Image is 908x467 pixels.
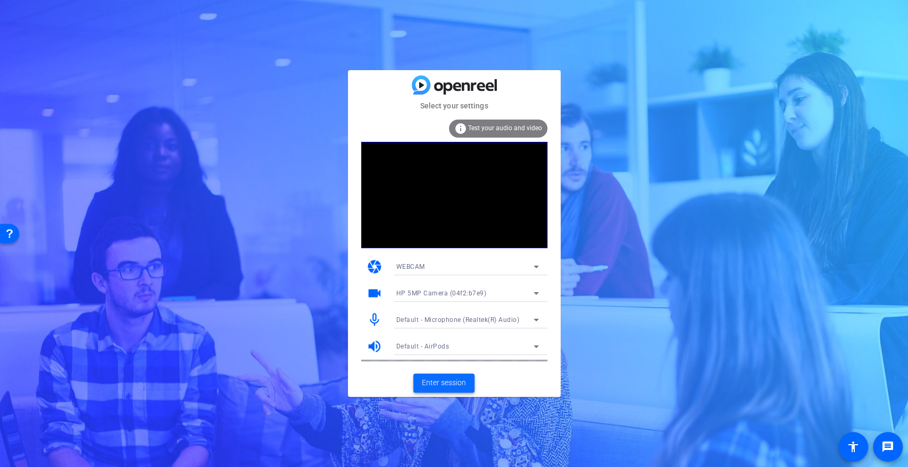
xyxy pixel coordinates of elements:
mat-icon: accessibility [847,440,860,453]
mat-icon: videocam [366,285,382,301]
span: Default - Microphone (Realtek(R) Audio) [396,316,520,324]
mat-icon: camera [366,259,382,275]
span: Default - AirPods [396,343,449,350]
span: WEBCAM [396,263,425,270]
mat-icon: volume_up [366,338,382,354]
mat-card-subtitle: Select your settings [348,100,561,112]
mat-icon: message [881,440,894,453]
button: Enter session [413,373,474,393]
span: Test your audio and video [468,124,542,132]
mat-icon: info [454,122,467,135]
span: HP 5MP Camera (04f2:b7e9) [396,290,487,297]
img: blue-gradient.svg [412,75,497,94]
mat-icon: mic_none [366,312,382,328]
span: Enter session [422,377,466,388]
